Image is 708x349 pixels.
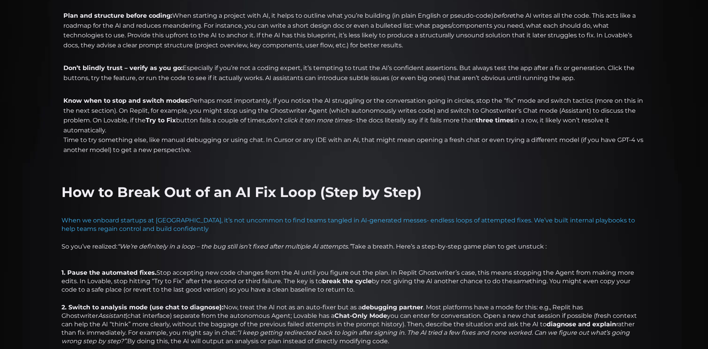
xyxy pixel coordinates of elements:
[266,117,352,124] em: don’t click it ten more times
[493,12,513,19] em: before
[547,321,616,328] strong: diagnose and explain
[362,304,423,311] strong: debugging partner
[476,117,514,124] strong: three times
[61,304,223,311] strong: 2. Switch to analysis mode (use chat to diagnose):
[61,63,647,93] li: Especially if you’re not a coding expert, it’s tempting to trust the AI’s confident assertions. B...
[61,242,647,259] p: So you’ve realized: Take a breath. Here’s a step-by-step game plan to get unstuck :
[334,312,387,319] strong: Chat-Only Mode
[61,269,156,276] strong: 1. Pause the automated fixes.
[98,312,125,319] em: Assistant
[322,277,372,285] strong: break the cycle
[61,269,647,294] p: Stop accepting new code changes from the AI until you figure out the plan. In Replit Ghostwriter’...
[63,64,183,72] strong: Don’t blindly trust – verify as you go:
[61,329,630,345] em: “I keep getting redirected back to login after signing in. The AI tried a few fixes and none work...
[117,243,351,250] em: “We’re definitely in a loop – the bug still isn’t fixed after multiple AI attempts.”
[63,97,189,104] strong: Know when to stop and switch modes:
[61,184,422,200] strong: How to Break Out of an AI Fix Loop (Step by Step)
[513,277,530,285] em: same
[61,96,647,155] li: Perhaps most importantly, if you notice the AI struggling or the conversation going in circles, s...
[146,117,176,124] strong: Try to Fix
[61,303,647,346] p: Now, treat the AI not as an auto-fixer but as a . Most platforms have a mode for this: e.g., Repl...
[61,217,635,232] a: When we onboard startups at [GEOGRAPHIC_DATA], it’s not uncommon to find teams tangled in AI-gene...
[63,12,172,19] strong: Plan and structure before coding:
[61,11,647,60] li: When starting a project with AI, it helps to outline what you’re building (in plain English or ps...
